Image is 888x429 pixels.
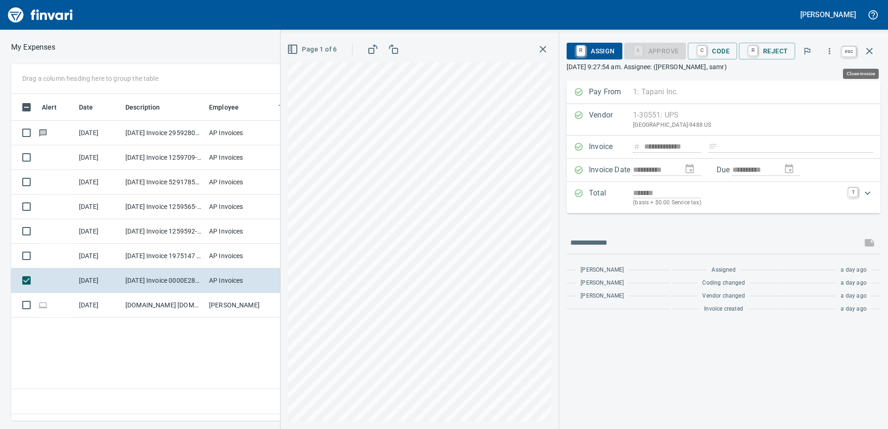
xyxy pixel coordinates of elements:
span: [PERSON_NAME] [581,266,624,275]
a: C [698,45,706,56]
td: [DATE] [75,268,122,293]
td: [DATE] [75,293,122,318]
span: Assign [574,43,614,59]
td: [DATE] [75,170,122,195]
span: Invoice created [704,305,743,314]
td: [DATE] Invoice 5291785509 from Vestis (1-10070) [122,170,205,195]
span: Alert [42,102,57,113]
span: Page 1 of 6 [289,44,337,55]
p: [DATE] 9:27:54 am. Assignee: ([PERSON_NAME], samr) [567,62,881,71]
span: Coding changed [702,279,744,288]
td: [DATE] [75,244,122,268]
a: R [576,45,585,56]
a: esc [842,46,856,57]
button: RReject [739,43,795,59]
span: Employee [209,102,251,113]
td: [PERSON_NAME] [205,293,275,318]
td: [DATE] Invoice 1259592-0 from OPNW - Office Products Nationwide (1-29901) [122,219,205,244]
td: [DATE] Invoice 29592802 from [PERSON_NAME] Hvac Services Inc (1-10453) [122,121,205,145]
span: Has messages [38,130,48,136]
h5: [PERSON_NAME] [800,10,856,19]
button: Page 1 of 6 [285,41,340,58]
span: a day ago [841,266,867,275]
span: This records your message into the invoice and notifies anyone mentioned [858,232,881,254]
span: a day ago [841,305,867,314]
button: RAssign [567,43,622,59]
span: Vendor changed [702,292,744,301]
button: More [819,41,840,61]
td: [DATE] [75,145,122,170]
span: a day ago [841,292,867,301]
span: [PERSON_NAME] [581,292,624,301]
span: Date [79,102,93,113]
button: [PERSON_NAME] [798,7,858,22]
td: AP Invoices [205,145,275,170]
div: Coding Required [624,46,686,54]
td: [DATE] [75,121,122,145]
span: Date [79,102,105,113]
span: Reject [746,43,788,59]
td: [DATE] Invoice 1975147 from [PERSON_NAME] Co (1-23227) [122,244,205,268]
button: Flag [797,41,817,61]
p: (basis + $0.00 Service tax) [633,198,843,208]
a: T [849,188,858,197]
td: [DOMAIN_NAME] [DOMAIN_NAME][URL] WA [122,293,205,318]
span: Assigned [712,266,735,275]
span: Description [125,102,172,113]
td: AP Invoices [205,195,275,219]
p: My Expenses [11,42,55,53]
span: Team [279,102,296,113]
img: Finvari [6,4,75,26]
p: Drag a column heading here to group the table [22,74,158,83]
span: Code [695,43,730,59]
span: a day ago [841,279,867,288]
td: AP Invoices [205,219,275,244]
div: Expand [567,182,881,213]
p: Total [589,188,633,208]
span: [PERSON_NAME] [581,279,624,288]
td: [DATE] Invoice 1259709-0 from OPNW - Office Products Nationwide (1-29901) [122,145,205,170]
td: AP Invoices [205,121,275,145]
td: AP Invoices [205,244,275,268]
td: [DATE] Invoice 1259565-0 from OPNW - Office Products Nationwide (1-29901) [122,195,205,219]
td: [DATE] [75,219,122,244]
a: R [749,45,757,56]
button: CCode [688,43,737,59]
td: [DATE] Invoice 0000E28842415 from UPS (1-30551) [122,268,205,293]
span: Team [279,102,308,113]
span: Alert [42,102,69,113]
td: AP Invoices [205,170,275,195]
span: Employee [209,102,239,113]
span: Description [125,102,160,113]
td: [DATE] [75,195,122,219]
span: Online transaction [38,302,48,308]
td: AP Invoices [205,268,275,293]
nav: breadcrumb [11,42,55,53]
